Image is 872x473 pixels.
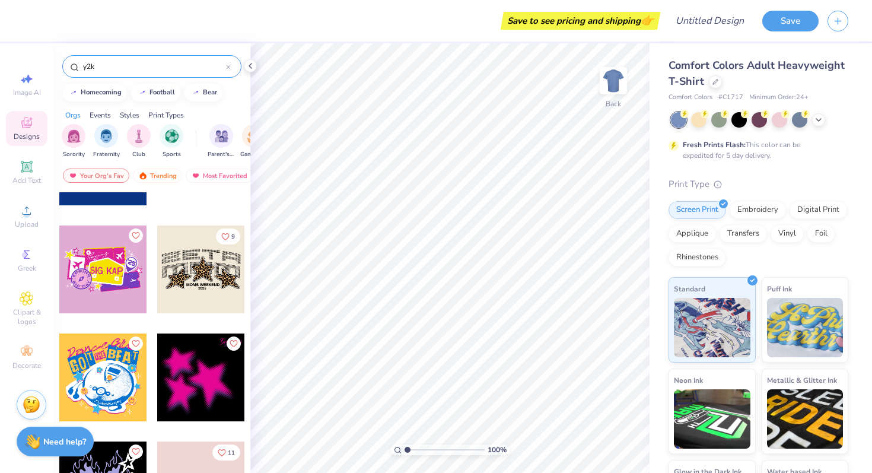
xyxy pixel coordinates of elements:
[749,93,809,103] span: Minimum Order: 24 +
[165,129,179,143] img: Sports Image
[184,84,222,101] button: bear
[69,89,78,96] img: trend_line.gif
[149,89,175,96] div: football
[771,225,804,243] div: Vinyl
[669,225,716,243] div: Applique
[718,93,743,103] span: # C1717
[12,176,41,185] span: Add Text
[606,99,621,109] div: Back
[767,282,792,295] span: Puff Ink
[602,69,625,93] img: Back
[132,150,145,159] span: Club
[216,228,240,245] button: Like
[67,129,81,143] img: Sorority Image
[93,124,120,159] button: filter button
[148,110,184,120] div: Print Types
[93,150,120,159] span: Fraternity
[138,89,147,96] img: trend_line.gif
[208,124,235,159] button: filter button
[674,374,703,386] span: Neon Ink
[683,139,829,161] div: This color can be expedited for 5 day delivery.
[127,124,151,159] div: filter for Club
[504,12,657,30] div: Save to see pricing and shipping
[14,132,40,141] span: Designs
[208,150,235,159] span: Parent's Weekend
[129,337,143,351] button: Like
[669,201,726,219] div: Screen Print
[683,140,746,150] strong: Fresh Prints Flash:
[641,13,654,27] span: 👉
[127,124,151,159] button: filter button
[163,150,181,159] span: Sports
[62,124,85,159] button: filter button
[240,124,268,159] button: filter button
[6,307,47,326] span: Clipart & logos
[13,88,41,97] span: Image AI
[247,129,261,143] img: Game Day Image
[133,169,182,183] div: Trending
[62,124,85,159] div: filter for Sorority
[669,177,848,191] div: Print Type
[100,129,113,143] img: Fraternity Image
[669,249,726,266] div: Rhinestones
[160,124,183,159] button: filter button
[63,150,85,159] span: Sorority
[131,84,180,101] button: football
[132,129,145,143] img: Club Image
[231,234,235,240] span: 9
[82,61,226,72] input: Try "Alpha"
[129,228,143,243] button: Like
[674,298,750,357] img: Standard
[240,150,268,159] span: Game Day
[93,124,120,159] div: filter for Fraternity
[212,445,240,461] button: Like
[720,225,767,243] div: Transfers
[767,374,837,386] span: Metallic & Glitter Ink
[669,93,712,103] span: Comfort Colors
[227,337,241,351] button: Like
[63,169,129,183] div: Your Org's Fav
[191,172,201,180] img: most_fav.gif
[203,89,217,96] div: bear
[767,298,844,357] img: Puff Ink
[790,201,847,219] div: Digital Print
[138,172,148,180] img: trending.gif
[160,124,183,159] div: filter for Sports
[767,389,844,449] img: Metallic & Glitter Ink
[762,11,819,31] button: Save
[65,110,81,120] div: Orgs
[62,84,127,101] button: homecoming
[15,220,39,229] span: Upload
[68,172,78,180] img: most_fav.gif
[43,436,86,447] strong: Need help?
[208,124,235,159] div: filter for Parent's Weekend
[488,445,507,455] span: 100 %
[674,389,750,449] img: Neon Ink
[674,282,705,295] span: Standard
[81,89,122,96] div: homecoming
[215,129,228,143] img: Parent's Weekend Image
[90,110,111,120] div: Events
[191,89,201,96] img: trend_line.gif
[129,445,143,459] button: Like
[12,361,41,370] span: Decorate
[186,169,253,183] div: Most Favorited
[666,9,753,33] input: Untitled Design
[240,124,268,159] div: filter for Game Day
[730,201,786,219] div: Embroidery
[18,264,36,273] span: Greek
[120,110,139,120] div: Styles
[807,225,835,243] div: Foil
[669,58,845,88] span: Comfort Colors Adult Heavyweight T-Shirt
[228,450,235,456] span: 11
